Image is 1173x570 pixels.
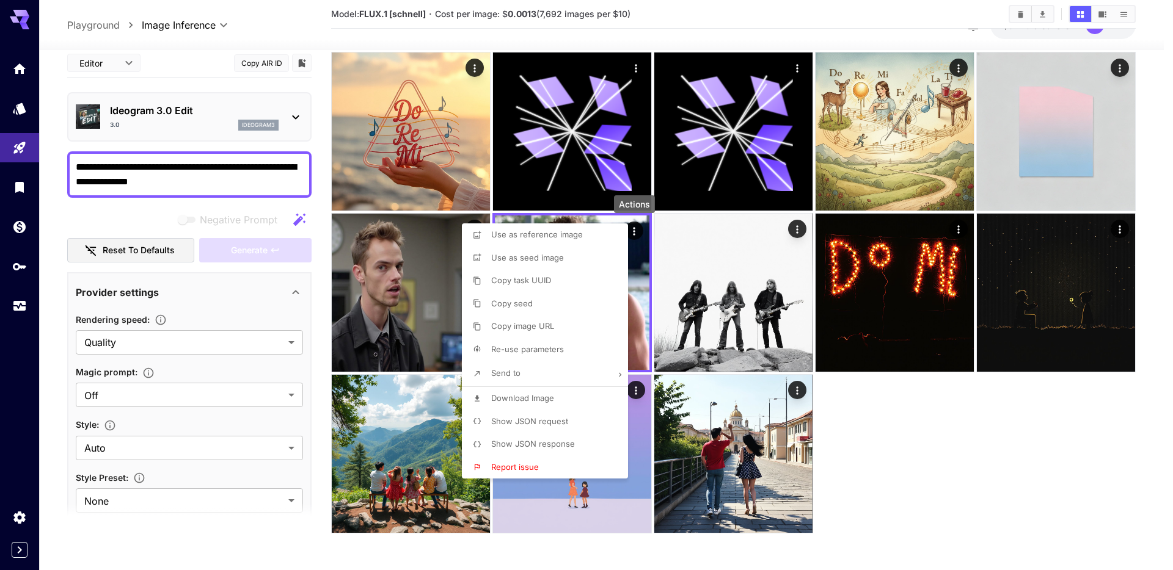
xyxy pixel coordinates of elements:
span: Show JSON request [491,416,568,426]
span: Send to [491,368,521,378]
span: Report issue [491,462,539,472]
span: Show JSON response [491,439,575,449]
span: Copy task UUID [491,275,551,285]
div: Actions [614,195,655,213]
span: Copy seed [491,298,533,308]
span: Download Image [491,393,554,403]
span: Use as reference image [491,229,583,239]
span: Re-use parameters [491,344,564,354]
span: Use as seed image [491,253,564,262]
span: Copy image URL [491,321,554,331]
